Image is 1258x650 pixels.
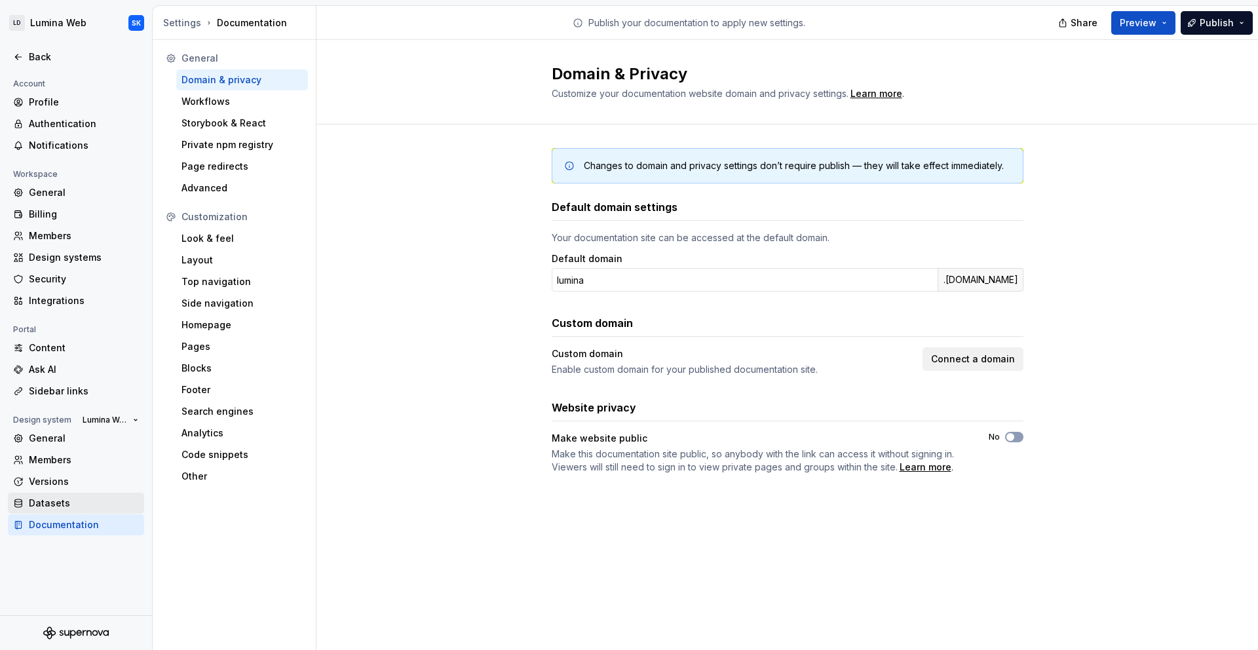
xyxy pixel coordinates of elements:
[181,405,303,418] div: Search engines
[552,363,915,376] div: Enable custom domain for your published documentation site.
[181,318,303,332] div: Homepage
[29,229,139,242] div: Members
[3,9,149,37] button: LDLumina WebSK
[29,453,139,467] div: Members
[931,353,1015,366] span: Connect a domain
[584,159,1004,172] div: Changes to domain and privacy settings don’t require publish — they will take effect immediately.
[8,514,144,535] a: Documentation
[29,208,139,221] div: Billing
[9,15,25,31] div: LD
[176,134,308,155] a: Private npm registry
[181,182,303,195] div: Advanced
[8,92,144,113] a: Profile
[848,89,904,99] span: .
[8,269,144,290] a: Security
[29,139,139,152] div: Notifications
[552,347,623,360] div: Custom domain
[163,16,311,29] div: Documentation
[181,138,303,151] div: Private npm registry
[8,471,144,492] a: Versions
[29,251,139,264] div: Design systems
[176,466,308,487] a: Other
[8,247,144,268] a: Design systems
[552,64,1008,85] h2: Domain & Privacy
[1071,16,1097,29] span: Share
[8,359,144,380] a: Ask AI
[83,415,128,425] span: Lumina Web
[8,47,144,67] a: Back
[163,16,201,29] div: Settings
[1200,16,1234,29] span: Publish
[176,401,308,422] a: Search engines
[29,273,139,286] div: Security
[29,475,139,488] div: Versions
[938,268,1023,292] div: .[DOMAIN_NAME]
[176,336,308,357] a: Pages
[181,275,303,288] div: Top navigation
[176,444,308,465] a: Code snippets
[30,16,86,29] div: Lumina Web
[8,204,144,225] a: Billing
[29,385,139,398] div: Sidebar links
[181,117,303,130] div: Storybook & React
[552,400,636,415] h3: Website privacy
[8,113,144,134] a: Authentication
[181,52,303,65] div: General
[181,470,303,483] div: Other
[181,448,303,461] div: Code snippets
[1120,16,1156,29] span: Preview
[989,432,1000,442] label: No
[1181,11,1253,35] button: Publish
[850,87,902,100] a: Learn more
[176,271,308,292] a: Top navigation
[29,50,139,64] div: Back
[8,381,144,402] a: Sidebar links
[181,383,303,396] div: Footer
[181,95,303,108] div: Workflows
[181,160,303,173] div: Page redirects
[552,315,633,331] h3: Custom domain
[8,290,144,311] a: Integrations
[8,322,41,337] div: Portal
[552,199,677,215] h3: Default domain settings
[8,166,63,182] div: Workspace
[181,340,303,353] div: Pages
[181,254,303,267] div: Layout
[29,518,139,531] div: Documentation
[552,432,647,445] div: Make website public
[176,178,308,199] a: Advanced
[176,156,308,177] a: Page redirects
[8,428,144,449] a: General
[8,493,144,514] a: Datasets
[8,76,50,92] div: Account
[900,461,951,474] a: Learn more
[29,186,139,199] div: General
[552,448,965,474] span: .
[8,412,77,428] div: Design system
[588,16,805,29] p: Publish your documentation to apply new settings.
[8,449,144,470] a: Members
[176,358,308,379] a: Blocks
[1111,11,1175,35] button: Preview
[181,210,303,223] div: Customization
[181,427,303,440] div: Analytics
[1052,11,1106,35] button: Share
[552,448,954,472] span: Make this documentation site public, so anybody with the link can access it without signing in. V...
[8,135,144,156] a: Notifications
[181,232,303,245] div: Look & feel
[923,347,1023,371] button: Connect a domain
[8,182,144,203] a: General
[29,341,139,354] div: Content
[29,432,139,445] div: General
[176,91,308,112] a: Workflows
[181,73,303,86] div: Domain & privacy
[29,117,139,130] div: Authentication
[176,250,308,271] a: Layout
[176,315,308,335] a: Homepage
[552,252,622,265] label: Default domain
[43,626,109,640] svg: Supernova Logo
[552,88,848,99] span: Customize your documentation website domain and privacy settings.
